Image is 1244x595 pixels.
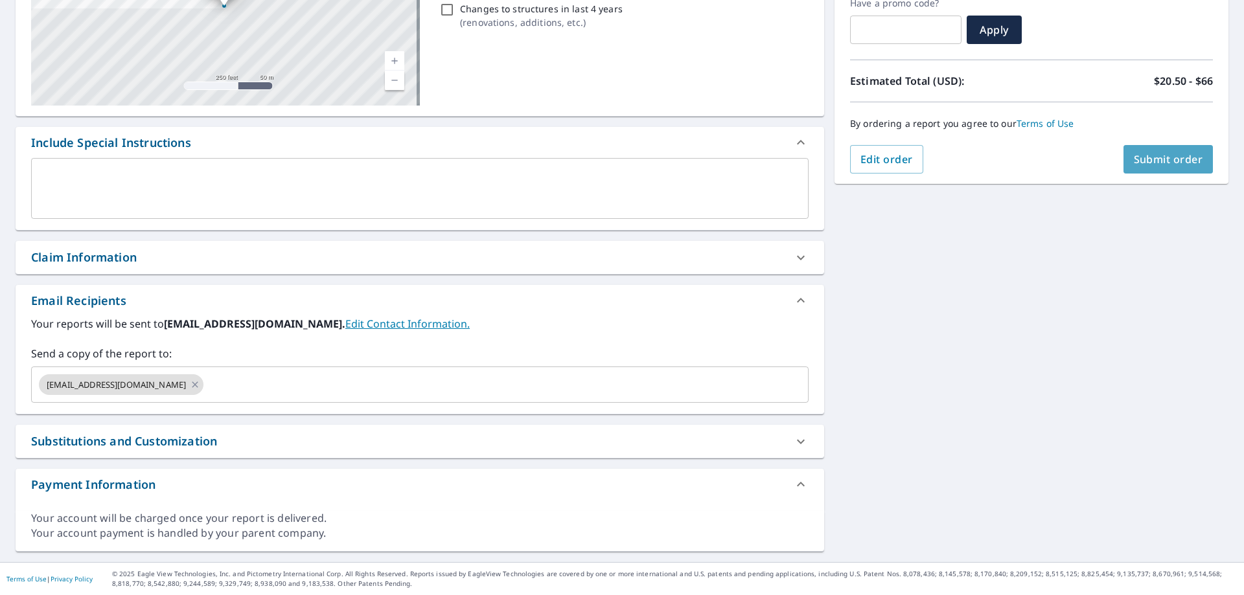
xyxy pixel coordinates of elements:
[345,317,470,331] a: EditContactInfo
[385,71,404,90] a: Current Level 17, Zoom Out
[460,16,623,29] p: ( renovations, additions, etc. )
[1134,152,1203,166] span: Submit order
[850,118,1213,129] p: By ordering a report you agree to our
[1154,73,1213,89] p: $20.50 - $66
[31,432,217,450] div: Substitutions and Customization
[860,152,913,166] span: Edit order
[164,317,345,331] b: [EMAIL_ADDRESS][DOMAIN_NAME].
[31,316,809,331] label: Your reports will be sent to
[16,285,824,316] div: Email Recipients
[385,51,404,71] a: Current Level 17, Zoom In
[16,127,824,158] div: Include Special Instructions
[16,241,824,274] div: Claim Information
[460,2,623,16] p: Changes to structures in last 4 years
[6,574,47,583] a: Terms of Use
[31,134,191,152] div: Include Special Instructions
[16,469,824,500] div: Payment Information
[31,249,137,266] div: Claim Information
[51,574,93,583] a: Privacy Policy
[6,575,93,583] p: |
[977,23,1011,37] span: Apply
[31,292,126,309] div: Email Recipients
[31,476,155,493] div: Payment Information
[1017,117,1074,129] a: Terms of Use
[16,425,824,458] div: Substitutions and Customization
[31,346,809,361] label: Send a copy of the report to:
[112,569,1238,589] p: © 2025 Eagle View Technologies, Inc. and Pictometry International Corp. All Rights Reserved. Repo...
[967,16,1022,44] button: Apply
[39,374,203,395] div: [EMAIL_ADDRESS][DOMAIN_NAME]
[850,73,1031,89] p: Estimated Total (USD):
[1123,145,1214,174] button: Submit order
[31,511,809,526] div: Your account will be charged once your report is delivered.
[850,145,923,174] button: Edit order
[39,379,194,391] span: [EMAIL_ADDRESS][DOMAIN_NAME]
[31,526,809,541] div: Your account payment is handled by your parent company.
